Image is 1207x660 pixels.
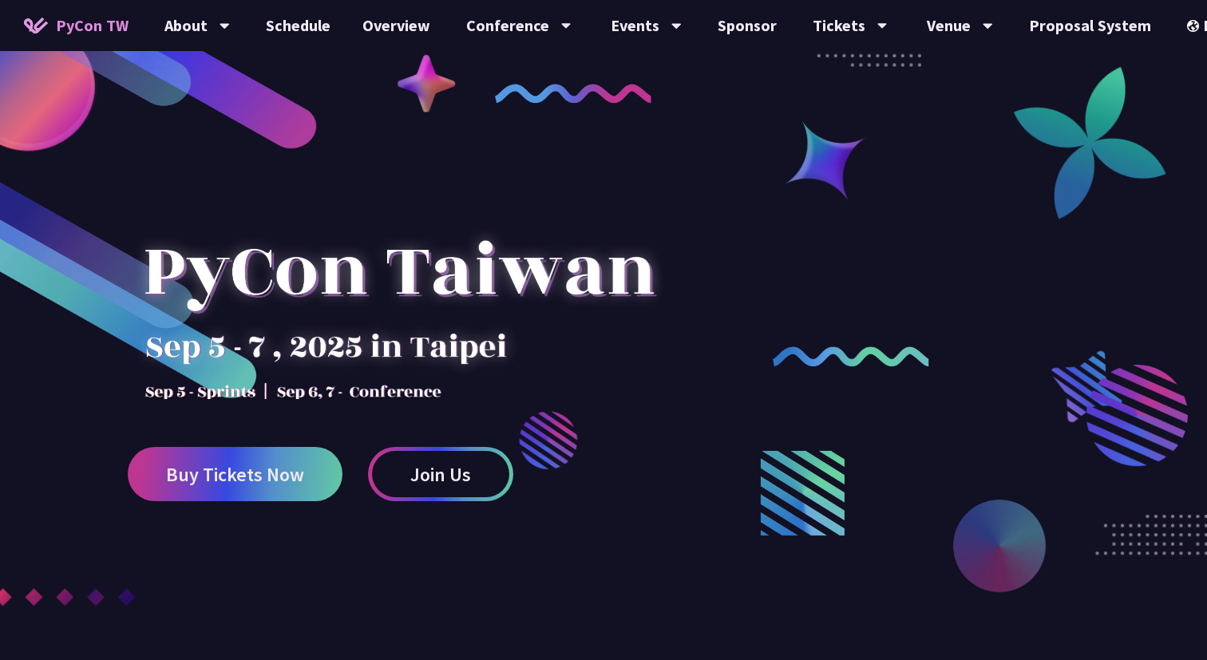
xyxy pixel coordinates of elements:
[8,6,144,45] a: PyCon TW
[773,346,930,366] img: curly-2.e802c9f.png
[128,447,342,501] a: Buy Tickets Now
[410,464,471,484] span: Join Us
[56,14,129,38] span: PyCon TW
[495,84,652,104] img: curly-1.ebdbada.png
[1187,20,1203,32] img: Locale Icon
[368,447,513,501] a: Join Us
[24,18,48,34] img: Home icon of PyCon TW 2025
[166,464,304,484] span: Buy Tickets Now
